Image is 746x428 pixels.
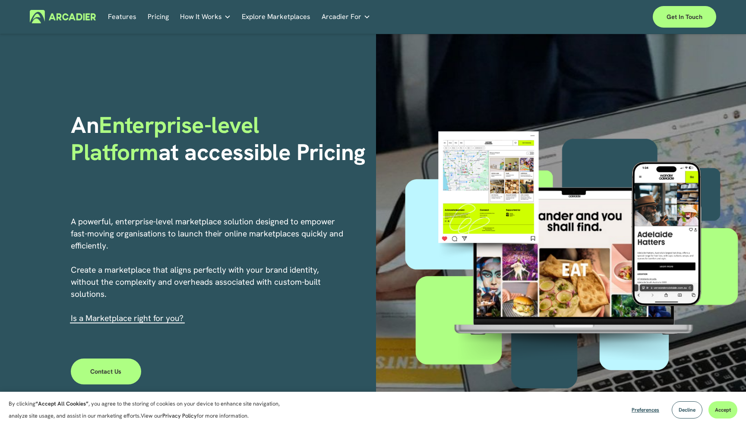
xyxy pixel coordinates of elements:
a: Features [108,10,136,23]
img: Arcadier [30,10,96,23]
a: s a Marketplace right for you? [73,313,183,324]
span: Accept [715,406,731,413]
span: Decline [679,406,695,413]
button: Preferences [625,401,666,419]
a: folder dropdown [322,10,370,23]
button: Accept [708,401,737,419]
span: Enterprise-level Platform [71,110,265,167]
a: Explore Marketplaces [242,10,310,23]
a: Contact Us [71,359,141,384]
p: By clicking , you agree to the storing of cookies on your device to enhance site navigation, anal... [9,398,289,422]
a: folder dropdown [180,10,231,23]
a: Get in touch [653,6,716,28]
span: Arcadier For [322,11,361,23]
span: I [71,313,183,324]
a: Privacy Policy [162,412,197,419]
button: Decline [672,401,702,419]
a: Pricing [148,10,169,23]
p: A powerful, enterprise-level marketplace solution designed to empower fast-moving organisations t... [71,216,345,324]
span: Preferences [632,406,659,413]
h1: An at accessible Pricing [71,112,370,166]
strong: “Accept All Cookies” [35,400,89,407]
span: How It Works [180,11,222,23]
